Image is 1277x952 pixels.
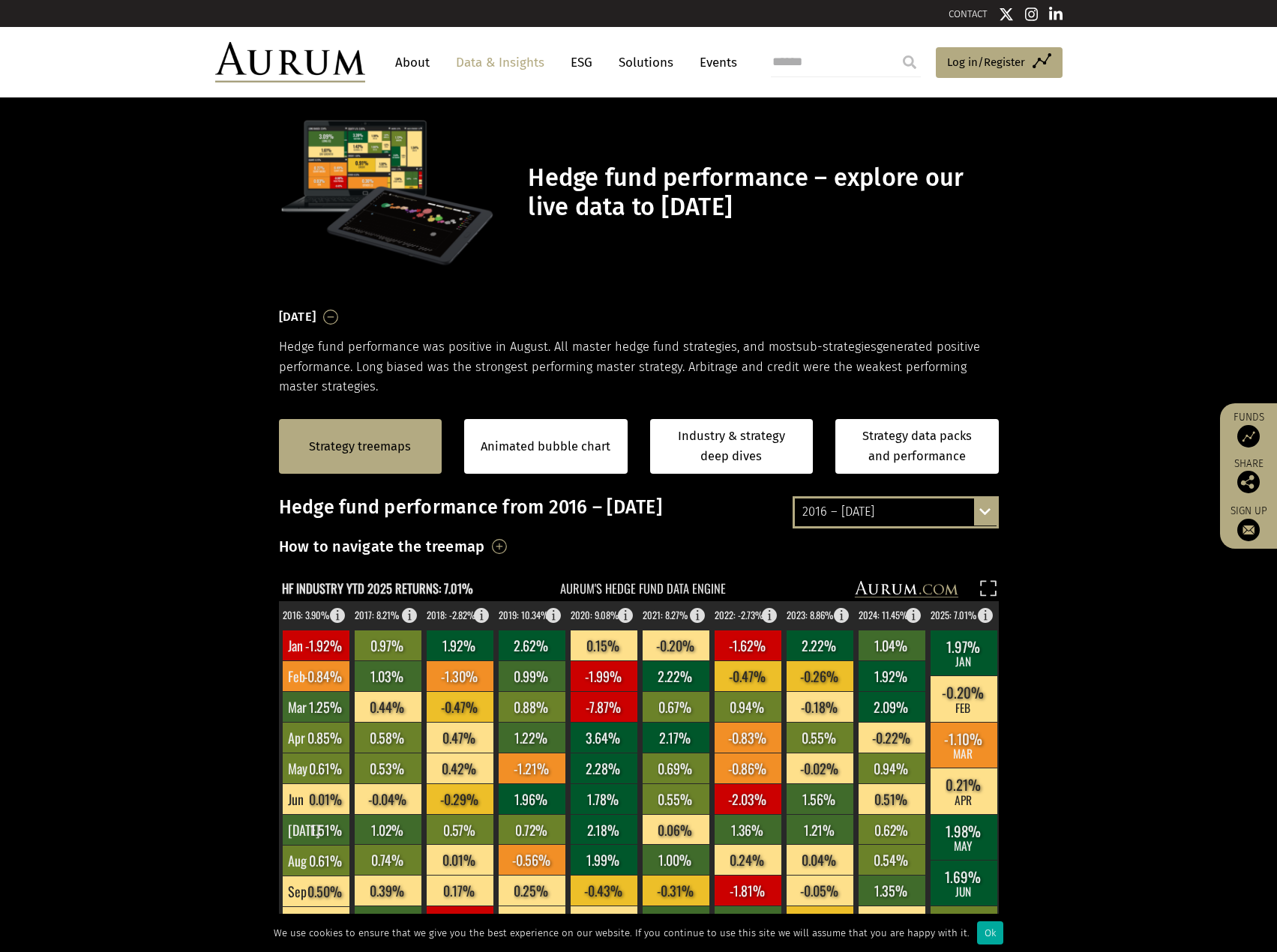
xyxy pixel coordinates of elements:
a: About [388,49,437,76]
a: CONTACT [949,8,988,19]
a: Strategy treemaps [309,437,411,457]
img: Instagram icon [1025,7,1039,22]
div: Share [1228,459,1270,493]
h3: How to navigate the treemap [279,534,485,559]
img: Sign up to our newsletter [1237,519,1260,541]
a: Strategy data packs and performance [835,419,999,474]
span: Log in/Register [947,53,1025,71]
span: sub-strategies [796,340,877,354]
a: ESG [563,49,600,76]
div: Ok [977,921,1003,945]
h3: Hedge fund performance from 2016 – [DATE] [279,496,999,519]
a: Log in/Register [936,47,1063,79]
div: 2016 – [DATE] [795,498,997,525]
p: Hedge fund performance was positive in August. All master hedge fund strategies, and most generat... [279,337,999,397]
a: Industry & strategy deep dives [650,419,814,474]
img: Share this post [1237,471,1260,493]
img: Twitter icon [999,7,1014,22]
img: Aurum [215,42,365,82]
h3: [DATE] [279,306,316,328]
a: Data & Insights [448,49,552,76]
a: Solutions [611,49,681,76]
a: Funds [1228,411,1270,448]
h1: Hedge fund performance – explore our live data to [DATE] [528,163,994,222]
a: Sign up [1228,504,1270,541]
a: Animated bubble chart [481,437,610,457]
img: Linkedin icon [1049,7,1063,22]
img: Access Funds [1237,425,1260,448]
a: Events [692,49,737,76]
input: Submit [895,47,925,77]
